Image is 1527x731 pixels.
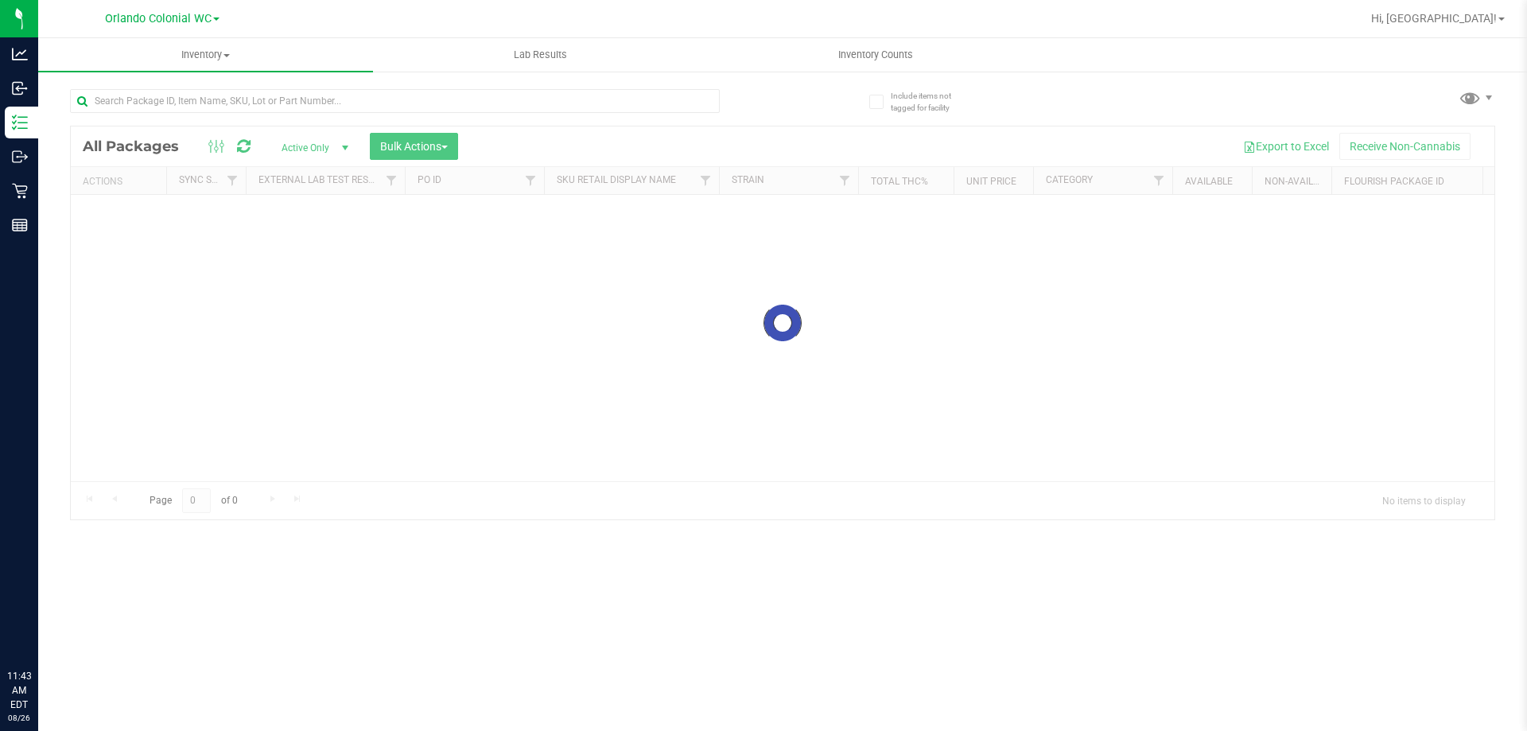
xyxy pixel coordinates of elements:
[7,669,31,712] p: 11:43 AM EDT
[373,38,708,72] a: Lab Results
[70,89,720,113] input: Search Package ID, Item Name, SKU, Lot or Part Number...
[492,48,589,62] span: Lab Results
[12,46,28,62] inline-svg: Analytics
[12,217,28,233] inline-svg: Reports
[1371,12,1497,25] span: Hi, [GEOGRAPHIC_DATA]!
[38,38,373,72] a: Inventory
[12,149,28,165] inline-svg: Outbound
[817,48,934,62] span: Inventory Counts
[7,712,31,724] p: 08/26
[12,80,28,96] inline-svg: Inbound
[891,90,970,114] span: Include items not tagged for facility
[38,48,373,62] span: Inventory
[708,38,1043,72] a: Inventory Counts
[12,115,28,130] inline-svg: Inventory
[12,183,28,199] inline-svg: Retail
[105,12,212,25] span: Orlando Colonial WC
